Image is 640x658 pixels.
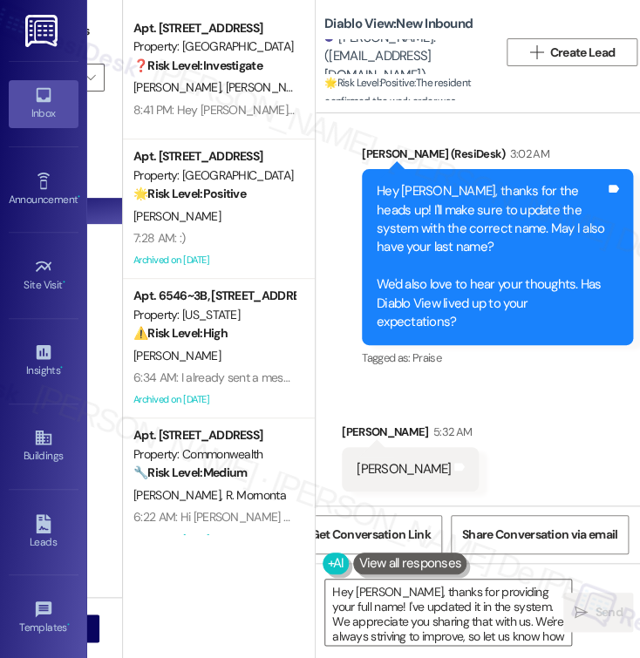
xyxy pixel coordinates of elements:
span: [PERSON_NAME] [133,487,226,503]
i:  [575,606,588,620]
div: Apt. [STREET_ADDRESS] [133,426,295,444]
textarea: Hey [PERSON_NAME], thanks for providing your full name! I've updated it in the system. We appreci... [325,580,571,645]
a: Leads [9,509,78,556]
strong: ❓ Risk Level: Investigate [133,58,262,73]
span: • [60,362,63,374]
div: Apt. 6546~3B, [STREET_ADDRESS][US_STATE] [133,287,295,305]
button: Create Lead [507,38,637,66]
a: Insights • [9,337,78,384]
b: Diablo View: New Inbound [324,15,473,33]
a: Site Visit • [9,252,78,299]
span: [PERSON_NAME] [133,348,221,363]
span: [PERSON_NAME] [226,79,313,95]
span: Get Conversation Link [310,526,430,544]
div: Property: [US_STATE] [133,306,295,324]
img: ResiDesk Logo [25,15,61,47]
div: 5:32 AM [429,423,472,441]
div: Property: [GEOGRAPHIC_DATA] [133,37,295,56]
div: Apt. [STREET_ADDRESS] [133,19,295,37]
div: [PERSON_NAME] (ResiDesk) [362,145,633,169]
span: • [63,276,65,288]
span: [PERSON_NAME] [133,208,221,224]
button: Share Conversation via email [451,515,629,554]
div: [PERSON_NAME]. ([EMAIL_ADDRESS][DOMAIN_NAME]) [324,29,485,85]
span: Send [595,603,622,621]
span: Praise [412,350,441,365]
div: [PERSON_NAME] [357,460,451,478]
span: • [78,191,80,203]
span: Create Lead [550,44,615,62]
div: Hey [PERSON_NAME], thanks for the heads up! I'll make sure to update the system with the correct ... [377,182,605,331]
div: 3:02 AM [505,145,548,163]
button: Get Conversation Link [298,515,441,554]
button: Send [563,593,633,632]
strong: 🌟 Risk Level: Positive [133,186,246,201]
div: 7:28 AM: :) [133,230,185,246]
div: Archived on [DATE] [132,528,296,550]
div: Property: Commonwealth [133,445,295,464]
span: R. Mornonta [226,487,286,503]
div: Tagged as: [362,345,633,370]
div: Property: [GEOGRAPHIC_DATA] [133,166,295,185]
div: Archived on [DATE] [132,249,296,271]
span: : The resident confirmed the work order was completed to their satisfaction. The subsequent messa... [324,74,498,205]
i:  [85,71,95,85]
div: Apt. [STREET_ADDRESS] [133,147,295,166]
strong: ⚠️ Risk Level: High [133,325,228,341]
a: Templates • [9,594,78,641]
a: Inbox [9,80,78,127]
strong: 🔧 Risk Level: Medium [133,465,247,480]
span: • [67,619,70,631]
span: Share Conversation via email [462,526,617,544]
i:  [529,45,542,59]
div: [PERSON_NAME] [342,423,479,447]
a: Buildings [9,423,78,470]
div: Archived on [DATE] [132,389,296,410]
span: [PERSON_NAME] [133,79,226,95]
strong: 🌟 Risk Level: Positive [324,76,414,90]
